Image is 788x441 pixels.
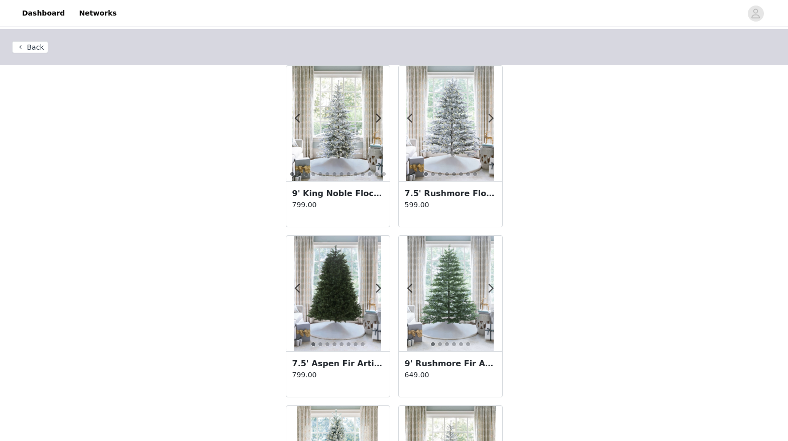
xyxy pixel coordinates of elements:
button: 3 [325,342,330,347]
button: 5 [318,172,323,177]
h3: 9' King Noble Flock Artificial Christmas Tree with 700 Warm White LED Lights [292,188,384,200]
button: 14 [381,172,386,177]
button: 8 [360,342,365,347]
button: 13 [374,172,379,177]
img: King of Christmas 7.5' Aspen Fir Quick-Shape Tree Unlit [294,236,381,351]
a: Dashboard [16,2,71,25]
div: avatar [751,6,760,22]
h3: 7.5' Aspen Fir Artificial Christmas Tree Unlit [292,358,384,370]
img: King of Christmas 9' Rushmore Fir Artificial Christmas Tree Unlit [407,236,494,351]
p: 799.00 [292,200,384,210]
button: 4 [311,172,316,177]
button: 6 [459,172,464,177]
button: 2 [437,342,442,347]
p: 799.00 [292,370,384,380]
button: 3 [444,342,449,347]
button: 2 [297,172,302,177]
button: 8 [473,172,478,177]
button: 8 [339,172,344,177]
button: 1 [311,342,316,347]
a: Networks [73,2,123,25]
button: 1 [430,342,435,347]
button: 11 [360,172,365,177]
button: 9 [346,172,351,177]
h3: 9' Rushmore Fir Artificial Christmas Tree Unlit [405,358,496,370]
button: 3 [304,172,309,177]
button: 5 [459,342,464,347]
button: 5 [339,342,344,347]
button: 4 [332,342,337,347]
button: 1 [423,172,428,177]
button: 3 [437,172,442,177]
p: 649.00 [405,370,496,380]
img: King of Christmas 9' King Noble Flock Artificial Christmas Tree with 700 Warm White LED Lights [292,66,383,181]
button: 12 [367,172,372,177]
p: 599.00 [405,200,496,210]
button: 7 [353,342,358,347]
button: 6 [325,172,330,177]
button: 5 [452,172,457,177]
h3: 7.5' Rushmore Flock Artificial Christmas Tree 750 Warm White LED Lights [405,188,496,200]
button: 6 [466,342,471,347]
button: 4 [444,172,449,177]
button: Back [12,41,48,53]
button: 1 [290,172,295,177]
button: 7 [332,172,337,177]
img: King of Christmas 7.5' Rushmore Flock Quick-Shape Tree 750 Warm White Led Lights [406,66,494,181]
button: 4 [452,342,457,347]
button: 7 [466,172,471,177]
button: 2 [318,342,323,347]
button: 6 [346,342,351,347]
button: 2 [430,172,435,177]
button: 10 [353,172,358,177]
